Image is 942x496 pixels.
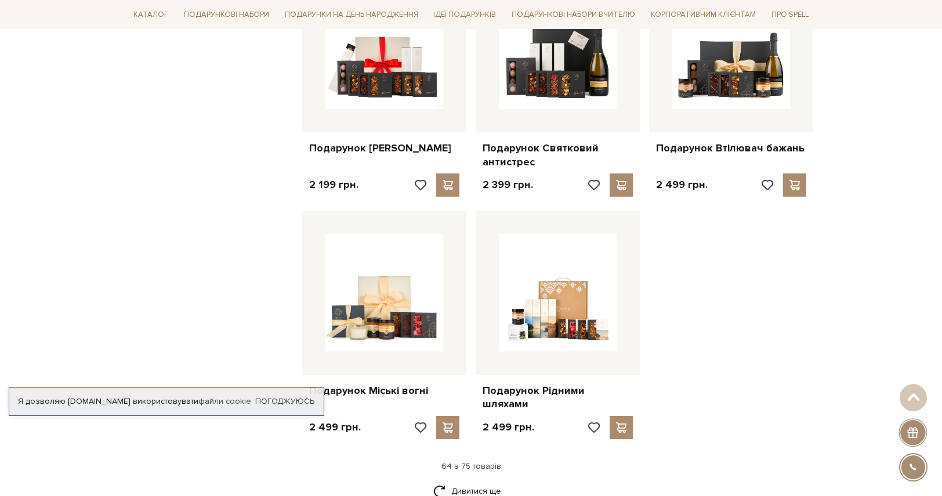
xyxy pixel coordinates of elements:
[309,178,358,191] p: 2 199 грн.
[129,6,173,24] a: Каталог
[483,384,633,411] a: Подарунок Рідними шляхами
[9,396,324,407] div: Я дозволяю [DOMAIN_NAME] використовувати
[656,178,708,191] p: 2 499 грн.
[309,142,459,155] a: Подарунок [PERSON_NAME]
[124,461,818,472] div: 64 з 75 товарів
[483,178,533,191] p: 2 399 грн.
[429,6,501,24] a: Ідеї подарунків
[507,5,640,24] a: Подарункові набори Вчителю
[198,396,251,406] a: файли cookie
[255,396,314,407] a: Погоджуюсь
[646,6,760,24] a: Корпоративним клієнтам
[280,6,423,24] a: Подарунки на День народження
[309,421,361,434] p: 2 499 грн.
[483,421,534,434] p: 2 499 грн.
[309,384,459,397] a: Подарунок Міські вогні
[767,6,813,24] a: Про Spell
[656,142,806,155] a: Подарунок Втілювач бажань
[483,142,633,169] a: Подарунок Святковий антистрес
[179,6,274,24] a: Подарункові набори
